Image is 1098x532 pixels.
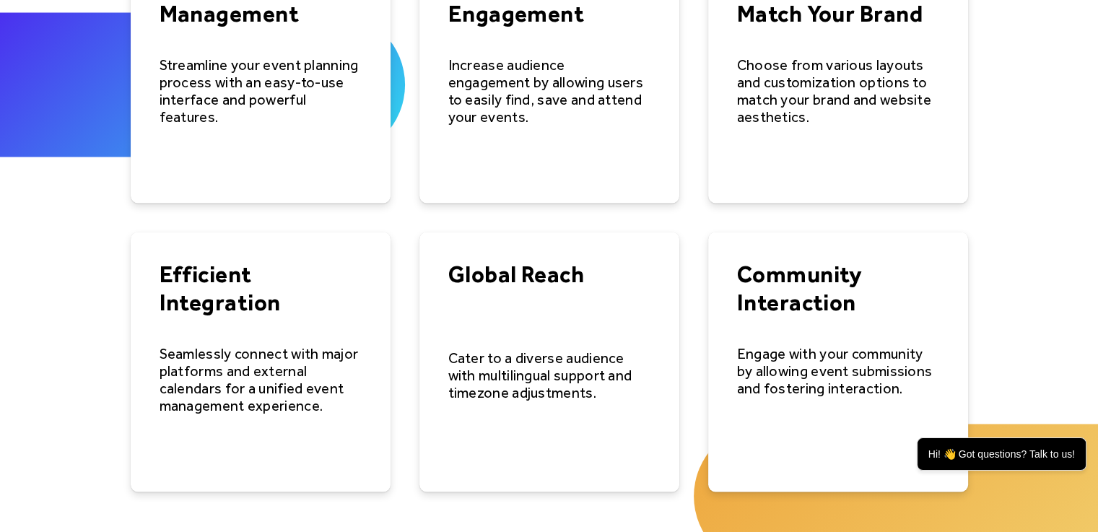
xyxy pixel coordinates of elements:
div: Increase audience engagement by allowing users to easily find, save and attend your events. [448,56,650,126]
div: Cater to a diverse audience with multilingual support and timezone adjustments. [448,349,650,401]
div: Engage with your community by allowing event submissions and fostering interaction. [737,345,939,397]
h4: Global Reach [448,261,650,288]
h4: Community Interaction [737,261,939,316]
div: Seamlessly connect with major platforms and external calendars for a unified event management exp... [160,345,362,414]
h4: Efficient Integration [160,261,362,316]
div: Choose from various layouts and customization options to match your brand and website aesthetics. [737,56,939,126]
div: Streamline your event planning process with an easy-to-use interface and powerful features. [160,56,362,126]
